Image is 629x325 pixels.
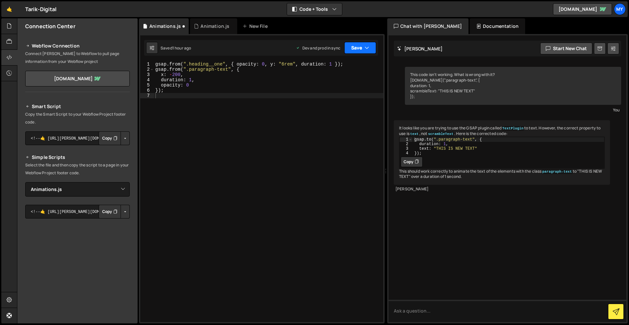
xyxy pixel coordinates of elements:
[395,186,608,192] div: [PERSON_NAME]
[553,3,612,15] a: [DOMAIN_NAME]
[25,42,130,50] h2: Webflow Connection
[25,153,130,161] h2: Simple Scripts
[161,45,191,51] div: Saved
[387,18,468,34] div: Chat with [PERSON_NAME]
[400,142,412,146] div: 2
[140,88,154,93] div: 6
[410,132,419,136] code: text
[405,67,621,105] div: This code isn't working. What is wrong with it? [DOMAIN_NAME](".paragraph-text", { duration: 1, s...
[242,23,270,29] div: New File
[470,18,525,34] div: Documentation
[614,3,626,15] a: My
[401,157,423,167] button: Copy
[502,126,524,131] code: TextPlugin
[397,46,443,52] h2: [PERSON_NAME]
[25,23,75,30] h2: Connection Center
[149,23,181,29] div: Animations.js
[140,72,154,77] div: 3
[140,83,154,88] div: 5
[287,3,342,15] button: Code + Tools
[140,93,154,98] div: 7
[25,161,130,177] p: Select the file and then copy the script to a page in your Webflow Project footer code.
[400,146,412,151] div: 3
[407,106,619,113] div: You
[542,169,572,174] code: paragraph-text
[394,120,610,185] div: It looks like you are trying to use the GSAP plugin called to text. However, the correct property...
[25,5,56,13] div: Tarik-Digital
[540,43,592,54] button: Start new chat
[25,229,130,288] iframe: YouTube video player
[296,45,340,51] div: Dev and prod in sync
[25,71,130,86] a: [DOMAIN_NAME]
[400,151,412,156] div: 4
[428,132,454,136] code: scrambleText
[140,62,154,67] div: 1
[25,103,130,110] h2: Smart Script
[99,205,130,219] div: Button group with nested dropdown
[99,131,130,145] div: Button group with nested dropdown
[140,77,154,83] div: 4
[25,131,130,145] textarea: <!--🤙 [URL][PERSON_NAME][DOMAIN_NAME]> <script>document.addEventListener("DOMContentLoaded", func...
[172,45,191,51] div: 1 hour ago
[25,110,130,126] p: Copy the Smart Script to your Webflow Project footer code.
[344,42,376,54] button: Save
[1,1,17,17] a: 🤙
[25,50,130,66] p: Connect [PERSON_NAME] to Webflow to pull page information from your Webflow project
[99,131,121,145] button: Copy
[400,137,412,142] div: 1
[140,67,154,72] div: 2
[25,205,130,219] textarea: <!--🤙 [URL][PERSON_NAME][DOMAIN_NAME]> <script>document.addEventListener("DOMContentLoaded", func...
[99,205,121,219] button: Copy
[200,23,229,29] div: Animation.js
